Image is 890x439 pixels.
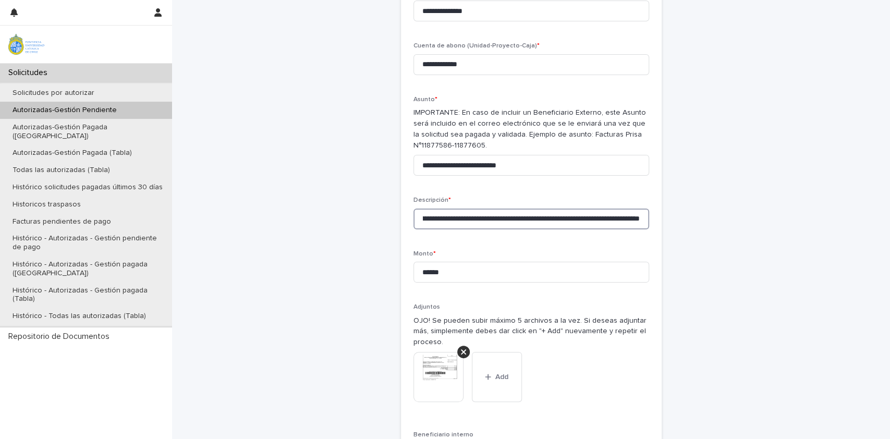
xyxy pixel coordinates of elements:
span: Asunto [413,96,437,103]
p: Autorizadas-Gestión Pagada (Tabla) [4,149,140,157]
p: Todas las autorizadas (Tabla) [4,166,118,175]
p: Historicos traspasos [4,200,89,209]
p: Histórico - Autorizadas - Gestión pagada (Tabla) [4,286,172,304]
p: Histórico - Autorizadas - Gestión pendiente de pago [4,234,172,252]
img: iqsleoUpQLaG7yz5l0jK [8,34,44,55]
p: Repositorio de Documentos [4,332,118,342]
p: Solicitudes por autorizar [4,89,103,97]
p: Histórico - Autorizadas - Gestión pagada ([GEOGRAPHIC_DATA]) [4,260,172,278]
p: IMPORTANTE: En caso de incluir un Beneficiario Externo, este Asunto será incluido en el correo el... [413,107,649,151]
p: Facturas pendientes de pago [4,217,119,226]
span: Cuenta de abono (Unidad-Proyecto-Caja) [413,43,540,49]
span: Beneficiario interno [413,432,473,438]
p: Autorizadas-Gestión Pagada ([GEOGRAPHIC_DATA]) [4,123,172,141]
p: OJO! Se pueden subir máximo 5 archivos a la vez. Si deseas adjuntar más, simplemente debes dar cl... [413,315,649,348]
p: Histórico solicitudes pagadas últimos 30 días [4,183,171,192]
span: Adjuntos [413,304,440,310]
p: Histórico - Todas las autorizadas (Tabla) [4,312,154,321]
span: Add [495,373,508,381]
p: Solicitudes [4,68,56,78]
p: Autorizadas-Gestión Pendiente [4,106,125,115]
span: Monto [413,251,436,257]
button: Add [472,352,522,402]
span: Descripción [413,197,451,203]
